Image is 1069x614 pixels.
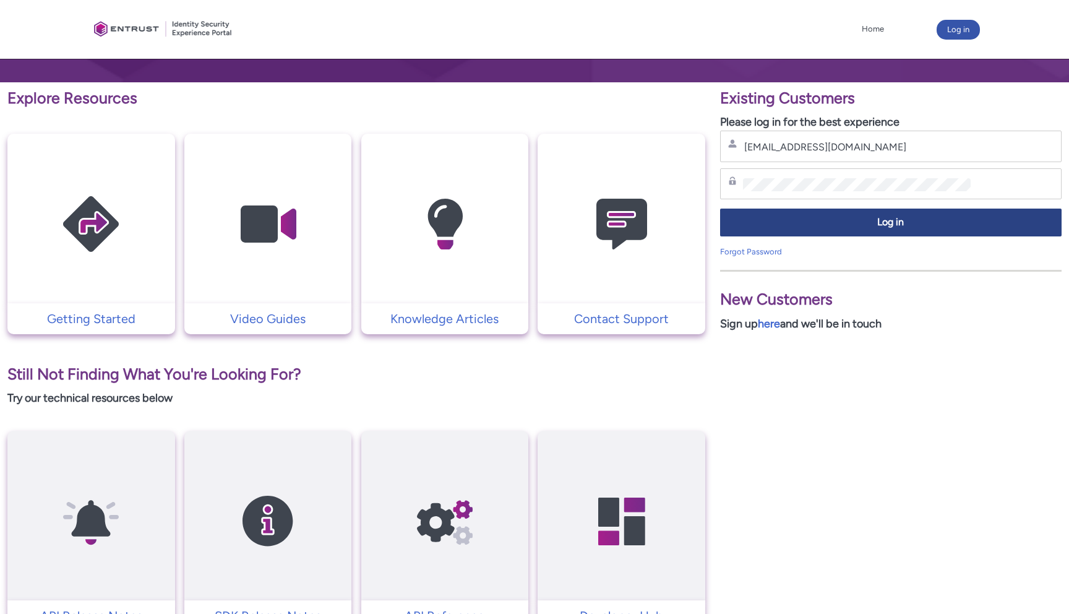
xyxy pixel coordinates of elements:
p: Contact Support [544,309,699,328]
p: Knowledge Articles [367,309,523,328]
button: Log in [937,20,980,40]
a: Video Guides [184,309,352,328]
p: Existing Customers [720,87,1062,110]
img: SDK Release Notes [209,455,327,588]
button: Log in [720,209,1062,236]
a: Home [859,20,887,38]
p: Sign up and we'll be in touch [720,316,1062,332]
img: API Reference [386,455,504,588]
img: Knowledge Articles [386,158,504,291]
img: Contact Support [563,158,680,291]
p: Video Guides [191,309,346,328]
p: Try our technical resources below [7,390,705,407]
p: New Customers [720,288,1062,311]
a: Knowledge Articles [361,309,529,328]
img: Video Guides [209,158,327,291]
p: Please log in for the best experience [720,114,1062,131]
img: API Release Notes [32,455,150,588]
p: Explore Resources [7,87,705,110]
a: Contact Support [538,309,705,328]
a: Forgot Password [720,247,782,256]
input: Username [743,141,971,153]
a: here [758,317,780,331]
a: Getting Started [7,309,175,328]
span: Log in [728,215,1054,230]
img: Developer Hub [563,455,680,588]
p: Getting Started [14,309,169,328]
img: Getting Started [32,158,150,291]
p: Still Not Finding What You're Looking For? [7,363,705,386]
